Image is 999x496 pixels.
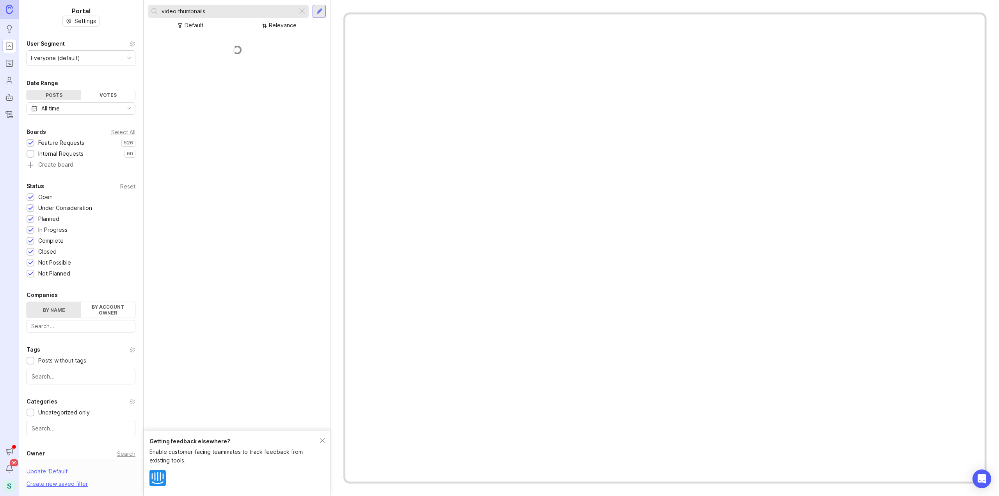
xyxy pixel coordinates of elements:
[32,372,130,381] input: Search...
[75,17,96,25] span: Settings
[38,269,70,278] div: Not Planned
[117,452,135,456] div: Search
[81,90,135,100] div: Votes
[2,444,16,459] button: Announcements
[38,236,64,245] div: Complete
[111,130,135,134] div: Select All
[27,127,46,137] div: Boards
[2,73,16,87] a: Users
[27,181,44,191] div: Status
[124,140,133,146] p: 526
[2,22,16,36] a: Ideas
[269,21,297,30] div: Relevance
[10,459,18,466] span: 99
[31,54,80,62] div: Everyone (default)
[38,258,71,267] div: Not Possible
[2,462,16,476] button: Notifications
[27,78,58,88] div: Date Range
[38,215,59,223] div: Planned
[27,302,81,318] label: By name
[62,16,100,27] button: Settings
[27,397,57,406] div: Categories
[123,105,135,112] svg: toggle icon
[38,193,53,201] div: Open
[127,151,133,157] p: 60
[38,408,90,417] div: Uncategorized only
[31,322,131,331] input: Search...
[27,90,81,100] div: Posts
[162,7,294,16] input: Search...
[27,39,65,48] div: User Segment
[72,6,91,16] h1: Portal
[120,184,135,188] div: Reset
[41,104,60,113] div: All time
[27,480,88,488] div: Create new saved filter
[38,247,57,256] div: Closed
[149,470,166,486] img: Intercom logo
[27,467,69,480] div: Update ' Default '
[2,479,16,493] button: S
[2,56,16,70] a: Roadmaps
[38,226,68,234] div: In Progress
[27,345,40,354] div: Tags
[6,5,13,14] img: Canny Home
[149,437,320,446] div: Getting feedback elsewhere?
[149,448,320,465] div: Enable customer-facing teammates to track feedback from existing tools.
[27,449,45,458] div: Owner
[2,91,16,105] a: Autopilot
[38,356,86,365] div: Posts without tags
[81,302,135,318] label: By account owner
[32,424,130,433] input: Search...
[185,21,203,30] div: Default
[38,149,84,158] div: Internal Requests
[2,108,16,122] a: Changelog
[972,469,991,488] div: Open Intercom Messenger
[38,204,92,212] div: Under Consideration
[27,290,58,300] div: Companies
[27,162,135,169] a: Create board
[2,39,16,53] a: Portal
[38,139,84,147] div: Feature Requests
